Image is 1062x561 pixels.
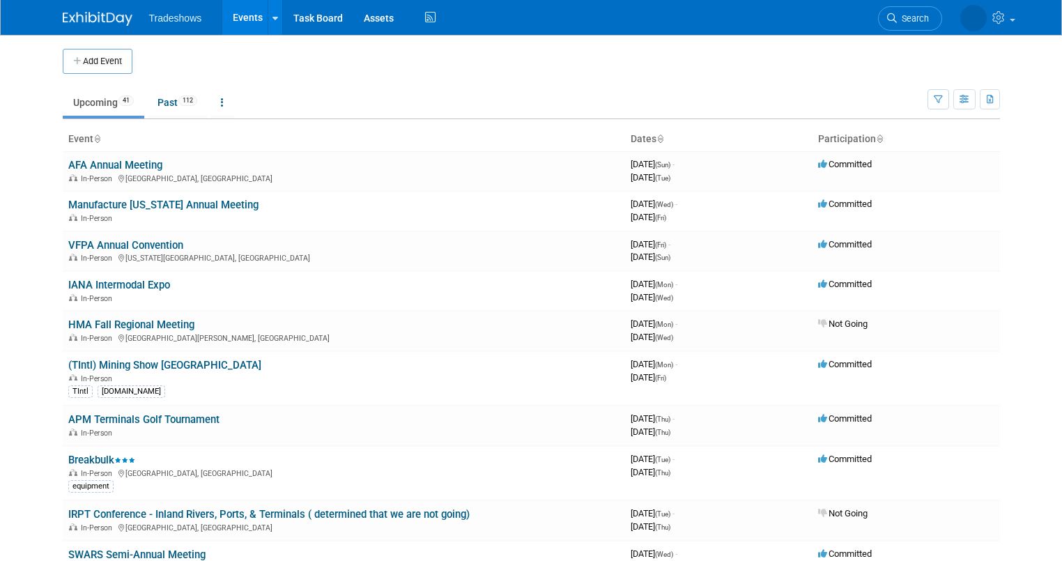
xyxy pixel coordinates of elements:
[655,469,670,477] span: (Thu)
[631,454,675,464] span: [DATE]
[63,89,144,116] a: Upcoming41
[655,254,670,261] span: (Sun)
[68,172,619,183] div: [GEOGRAPHIC_DATA], [GEOGRAPHIC_DATA]
[675,318,677,329] span: -
[655,241,666,249] span: (Fri)
[68,480,114,493] div: equipment
[813,128,1000,151] th: Participation
[655,214,666,222] span: (Fri)
[69,374,77,381] img: In-Person Event
[818,548,872,559] span: Committed
[69,469,77,476] img: In-Person Event
[631,413,675,424] span: [DATE]
[81,523,116,532] span: In-Person
[81,334,116,343] span: In-Person
[69,429,77,436] img: In-Person Event
[675,199,677,209] span: -
[655,456,670,463] span: (Tue)
[672,454,675,464] span: -
[655,551,673,558] span: (Wed)
[68,508,470,521] a: IRPT Conference - Inland Rivers, Ports, & Terminals ( determined that we are not going)
[675,359,677,369] span: -
[655,201,673,208] span: (Wed)
[631,372,666,383] span: [DATE]
[68,385,93,398] div: TIntl
[655,334,673,341] span: (Wed)
[69,523,77,530] img: In-Person Event
[631,318,677,329] span: [DATE]
[68,454,135,466] a: Breakbulk
[68,467,619,478] div: [GEOGRAPHIC_DATA], [GEOGRAPHIC_DATA]
[63,49,132,74] button: Add Event
[631,252,670,262] span: [DATE]
[68,318,194,331] a: HMA Fall Regional Meeting
[81,214,116,223] span: In-Person
[656,133,663,144] a: Sort by Start Date
[818,159,872,169] span: Committed
[818,508,868,518] span: Not Going
[147,89,208,116] a: Past112
[68,199,259,211] a: Manufacture [US_STATE] Annual Meeting
[81,469,116,478] span: In-Person
[631,548,677,559] span: [DATE]
[93,133,100,144] a: Sort by Event Name
[675,279,677,289] span: -
[655,523,670,531] span: (Thu)
[818,413,872,424] span: Committed
[631,508,675,518] span: [DATE]
[668,239,670,249] span: -
[631,426,670,437] span: [DATE]
[655,374,666,382] span: (Fri)
[655,361,673,369] span: (Mon)
[178,95,197,106] span: 112
[69,254,77,261] img: In-Person Event
[631,199,677,209] span: [DATE]
[81,254,116,263] span: In-Person
[631,292,673,302] span: [DATE]
[68,332,619,343] div: [GEOGRAPHIC_DATA][PERSON_NAME], [GEOGRAPHIC_DATA]
[631,359,677,369] span: [DATE]
[631,467,670,477] span: [DATE]
[631,239,670,249] span: [DATE]
[118,95,134,106] span: 41
[897,13,929,24] span: Search
[631,279,677,289] span: [DATE]
[655,174,670,182] span: (Tue)
[81,174,116,183] span: In-Person
[69,294,77,301] img: In-Person Event
[655,281,673,289] span: (Mon)
[818,318,868,329] span: Not Going
[68,521,619,532] div: [GEOGRAPHIC_DATA], [GEOGRAPHIC_DATA]
[818,359,872,369] span: Committed
[960,5,987,31] img: Kay Reynolds
[81,429,116,438] span: In-Person
[625,128,813,151] th: Dates
[876,133,883,144] a: Sort by Participation Type
[631,159,675,169] span: [DATE]
[655,429,670,436] span: (Thu)
[81,294,116,303] span: In-Person
[69,334,77,341] img: In-Person Event
[149,13,202,24] span: Tradeshows
[631,521,670,532] span: [DATE]
[68,548,206,561] a: SWARS Semi-Annual Meeting
[818,279,872,289] span: Committed
[68,252,619,263] div: [US_STATE][GEOGRAPHIC_DATA], [GEOGRAPHIC_DATA]
[655,415,670,423] span: (Thu)
[655,321,673,328] span: (Mon)
[68,239,183,252] a: VFPA Annual Convention
[655,510,670,518] span: (Tue)
[672,413,675,424] span: -
[818,239,872,249] span: Committed
[81,374,116,383] span: In-Person
[818,199,872,209] span: Committed
[631,172,670,183] span: [DATE]
[672,508,675,518] span: -
[878,6,942,31] a: Search
[69,174,77,181] img: In-Person Event
[672,159,675,169] span: -
[631,332,673,342] span: [DATE]
[818,454,872,464] span: Committed
[68,413,220,426] a: APM Terminals Golf Tournament
[68,359,261,371] a: (TIntl) Mining Show [GEOGRAPHIC_DATA]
